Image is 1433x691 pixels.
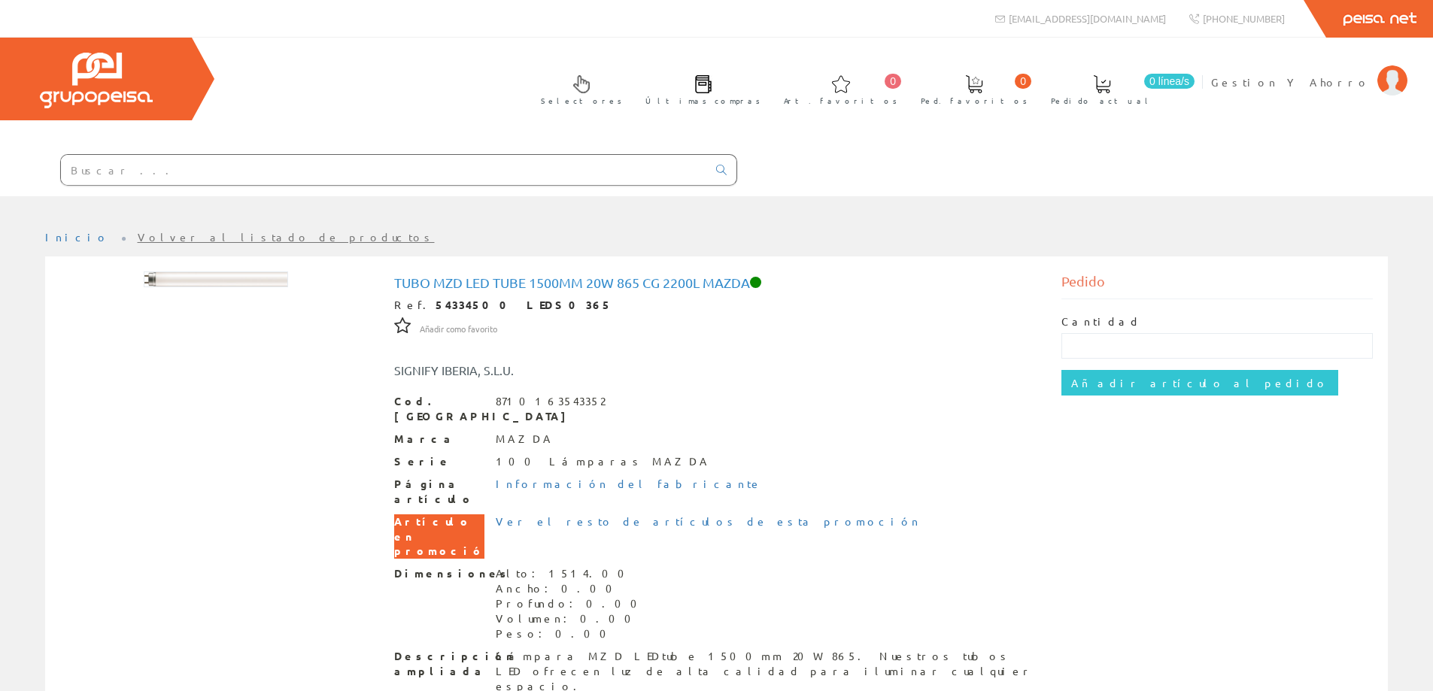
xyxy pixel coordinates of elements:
span: Ped. favoritos [921,93,1028,108]
input: Buscar ... [61,155,707,185]
span: 0 [885,74,901,89]
span: Selectores [541,93,622,108]
a: Información del fabricante [496,477,762,490]
img: Grupo Peisa [40,53,153,108]
a: Volver al listado de productos [138,230,435,244]
div: Peso: 0.00 [496,626,646,641]
input: Añadir artículo al pedido [1061,370,1338,396]
span: Gestion Y Ahorro [1211,74,1370,89]
span: [EMAIL_ADDRESS][DOMAIN_NAME] [1009,12,1166,25]
div: SIGNIFY IBERIA, S.L.U. [383,362,773,379]
a: Ver el resto de artículos de esta promoción [496,514,921,528]
div: 100 Lámparas MAZDA [496,454,710,469]
div: Alto: 1514.00 [496,566,646,581]
div: Pedido [1061,271,1373,299]
div: Profundo: 0.00 [496,596,646,611]
span: 0 línea/s [1144,74,1195,89]
label: Cantidad [1061,314,1141,329]
a: Añadir como favorito [420,321,497,335]
span: Serie [394,454,484,469]
div: Ref. [394,298,1040,313]
span: Pedido actual [1051,93,1153,108]
span: Cod. [GEOGRAPHIC_DATA] [394,394,484,424]
span: Artículo en promoción [394,514,484,559]
strong: 54334500 LEDS0365 [436,298,612,311]
span: Dimensiones [394,566,484,581]
a: Selectores [526,62,630,114]
span: Página artículo [394,477,484,507]
a: Últimas compras [630,62,768,114]
span: Art. favoritos [784,93,897,108]
a: Inicio [45,230,109,244]
div: Volumen: 0.00 [496,611,646,626]
div: 8710163543352 [496,394,605,409]
div: MAZDA [496,432,554,447]
span: Añadir como favorito [420,323,497,335]
span: Últimas compras [645,93,761,108]
span: [PHONE_NUMBER] [1203,12,1285,25]
h1: Tubo MZD Led Tube 1500mm 20w 865 cg 2200L Mazda [394,275,1040,290]
div: Ancho: 0.00 [496,581,646,596]
span: Marca [394,432,484,447]
span: Descripción ampliada [394,649,484,679]
span: 0 [1015,74,1031,89]
img: Foto artículo Tubo MZD Led Tube 1500mm 20w 865 cg 2200L Mazda (192x20.736) [144,271,288,287]
a: Gestion Y Ahorro [1211,62,1407,77]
